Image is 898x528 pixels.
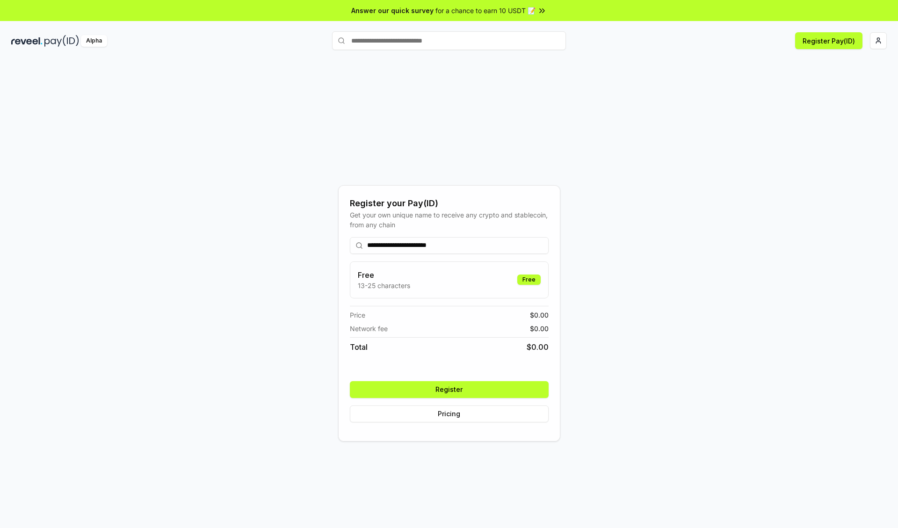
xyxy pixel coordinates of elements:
[358,281,410,290] p: 13-25 characters
[351,6,434,15] span: Answer our quick survey
[350,310,365,320] span: Price
[530,310,549,320] span: $ 0.00
[530,324,549,333] span: $ 0.00
[527,341,549,353] span: $ 0.00
[350,324,388,333] span: Network fee
[44,35,79,47] img: pay_id
[350,405,549,422] button: Pricing
[11,35,43,47] img: reveel_dark
[350,210,549,230] div: Get your own unique name to receive any crypto and stablecoin, from any chain
[350,341,368,353] span: Total
[517,275,541,285] div: Free
[350,381,549,398] button: Register
[358,269,410,281] h3: Free
[350,197,549,210] div: Register your Pay(ID)
[435,6,536,15] span: for a chance to earn 10 USDT 📝
[81,35,107,47] div: Alpha
[795,32,862,49] button: Register Pay(ID)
